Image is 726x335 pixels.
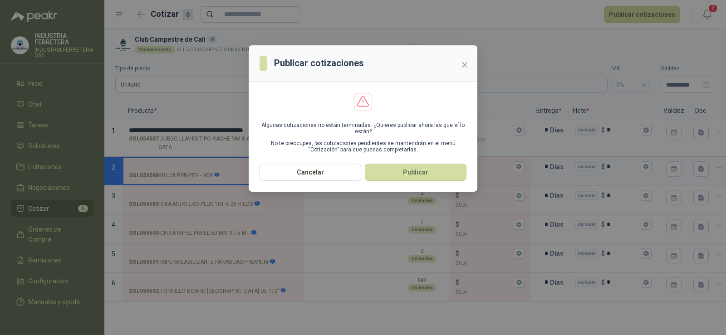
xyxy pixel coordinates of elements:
button: Publicar [365,164,466,181]
button: Cancelar [260,164,361,181]
span: close [461,61,468,68]
p: No te preocupes, las cotizaciones pendientes se mantendrán en el menú “Cotización” para que pueda... [260,140,466,153]
button: Close [457,58,472,72]
p: Algunas cotizaciones no están terminadas. ¿Quieres publicar ahora las que sí lo están? [260,122,466,135]
h3: Publicar cotizaciones [274,56,364,70]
